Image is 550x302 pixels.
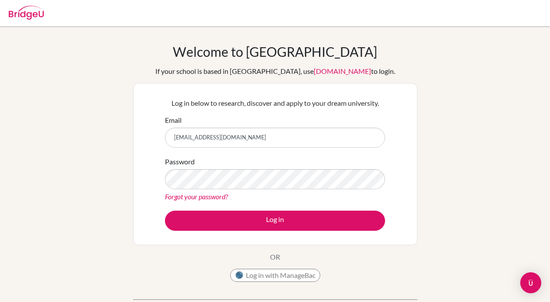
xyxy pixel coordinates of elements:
[165,156,195,167] label: Password
[230,269,320,282] button: Log in with ManageBac
[520,272,541,293] div: Open Intercom Messenger
[270,252,280,262] p: OR
[314,67,371,75] a: [DOMAIN_NAME]
[165,211,385,231] button: Log in
[9,6,44,20] img: Bridge-U
[173,44,377,59] h1: Welcome to [GEOGRAPHIC_DATA]
[165,115,182,125] label: Email
[165,192,228,201] a: Forgot your password?
[155,66,395,76] div: If your school is based in [GEOGRAPHIC_DATA], use to login.
[165,98,385,108] p: Log in below to research, discover and apply to your dream university.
